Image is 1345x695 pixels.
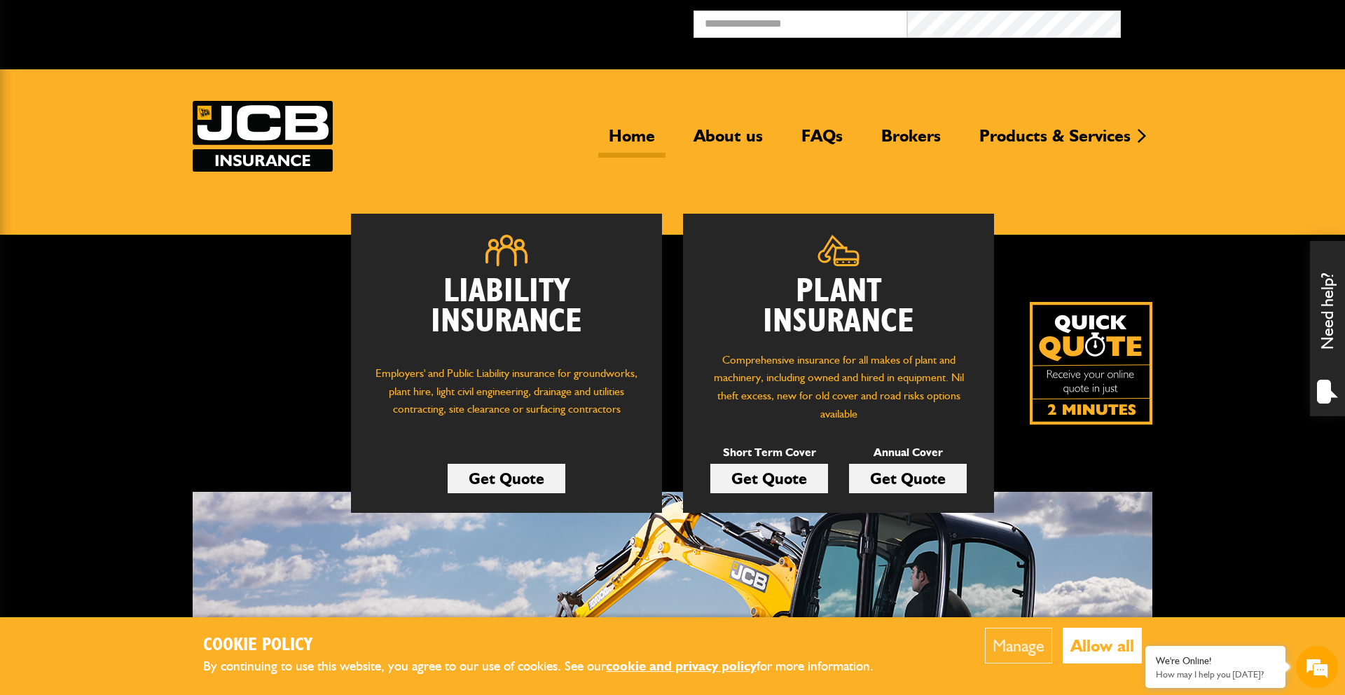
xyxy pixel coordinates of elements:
a: Brokers [871,125,951,158]
a: Get Quote [448,464,565,493]
a: Home [598,125,665,158]
button: Allow all [1063,628,1142,663]
a: Products & Services [969,125,1141,158]
a: Get Quote [849,464,967,493]
p: Annual Cover [849,443,967,462]
p: Comprehensive insurance for all makes of plant and machinery, including owned and hired in equipm... [704,351,973,422]
h2: Cookie Policy [203,635,897,656]
img: Quick Quote [1030,302,1152,425]
button: Broker Login [1121,11,1334,32]
div: We're Online! [1156,655,1275,667]
a: JCB Insurance Services [193,101,333,172]
a: About us [683,125,773,158]
a: FAQs [791,125,853,158]
a: cookie and privacy policy [606,658,757,674]
h2: Plant Insurance [704,277,973,337]
div: Need help? [1310,241,1345,416]
a: Get Quote [710,464,828,493]
button: Manage [985,628,1052,663]
p: Short Term Cover [710,443,828,462]
p: How may I help you today? [1156,669,1275,680]
p: Employers' and Public Liability insurance for groundworks, plant hire, light civil engineering, d... [372,364,641,432]
p: By continuing to use this website, you agree to our use of cookies. See our for more information. [203,656,897,677]
h2: Liability Insurance [372,277,641,351]
img: JCB Insurance Services logo [193,101,333,172]
a: Get your insurance quote isn just 2-minutes [1030,302,1152,425]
